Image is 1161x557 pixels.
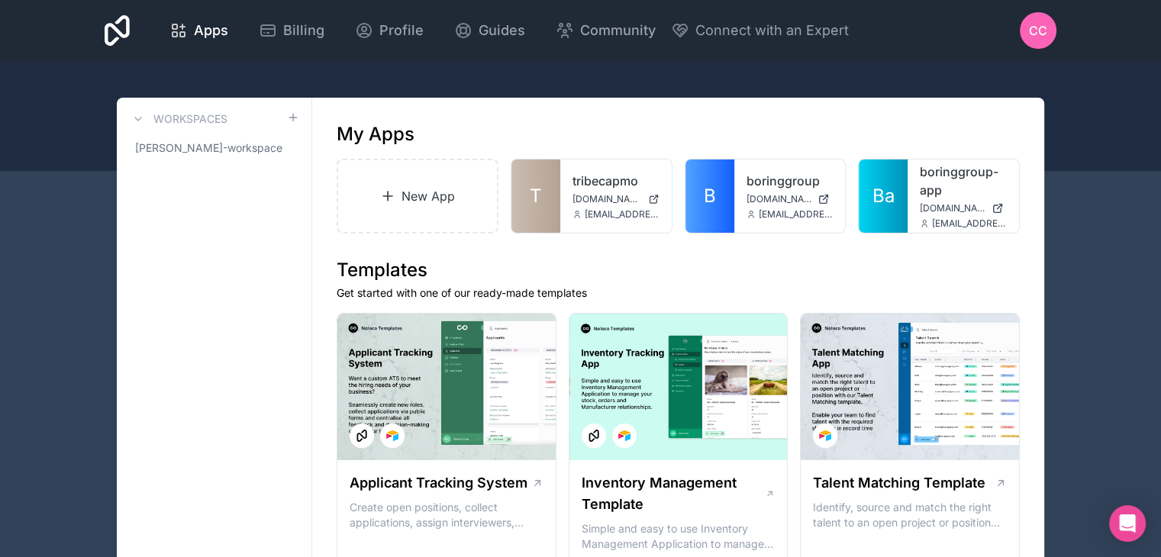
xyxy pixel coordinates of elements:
[747,193,834,205] a: [DOMAIN_NAME]
[585,208,660,221] span: [EMAIL_ADDRESS][DOMAIN_NAME]
[337,258,1020,282] h1: Templates
[247,14,337,47] a: Billing
[379,20,424,41] span: Profile
[704,184,716,208] span: B
[283,20,324,41] span: Billing
[350,472,527,494] h1: Applicant Tracking System
[153,111,227,127] h3: Workspaces
[157,14,240,47] a: Apps
[759,208,834,221] span: [EMAIL_ADDRESS][DOMAIN_NAME]
[343,14,436,47] a: Profile
[920,202,1007,214] a: [DOMAIN_NAME]
[129,134,299,162] a: [PERSON_NAME]-workspace
[859,159,908,233] a: Ba
[819,430,831,442] img: Airtable Logo
[695,20,849,41] span: Connect with an Expert
[543,14,668,47] a: Community
[582,472,765,515] h1: Inventory Management Template
[572,193,642,205] span: [DOMAIN_NAME]
[932,217,1007,230] span: [EMAIL_ADDRESS][DOMAIN_NAME]
[337,285,1020,301] p: Get started with one of our ready-made templates
[337,159,498,233] a: New App
[479,20,525,41] span: Guides
[872,184,895,208] span: Ba
[685,159,734,233] a: B
[386,430,398,442] img: Airtable Logo
[813,500,1007,530] p: Identify, source and match the right talent to an open project or position with our Talent Matchi...
[747,172,834,190] a: boringgroup
[442,14,537,47] a: Guides
[580,20,656,41] span: Community
[582,521,776,552] p: Simple and easy to use Inventory Management Application to manage your stock, orders and Manufact...
[350,500,543,530] p: Create open positions, collect applications, assign interviewers, centralise candidate feedback a...
[1029,21,1047,40] span: CC
[572,193,660,205] a: [DOMAIN_NAME]
[337,122,414,146] h1: My Apps
[920,202,985,214] span: [DOMAIN_NAME]
[530,184,542,208] span: T
[194,20,228,41] span: Apps
[920,163,1007,199] a: boringgroup-app
[813,472,985,494] h1: Talent Matching Template
[511,159,560,233] a: T
[1109,505,1146,542] div: Open Intercom Messenger
[135,140,282,156] span: [PERSON_NAME]-workspace
[572,172,660,190] a: tribecapmo
[671,20,849,41] button: Connect with an Expert
[129,110,227,128] a: Workspaces
[618,430,630,442] img: Airtable Logo
[747,193,812,205] span: [DOMAIN_NAME]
